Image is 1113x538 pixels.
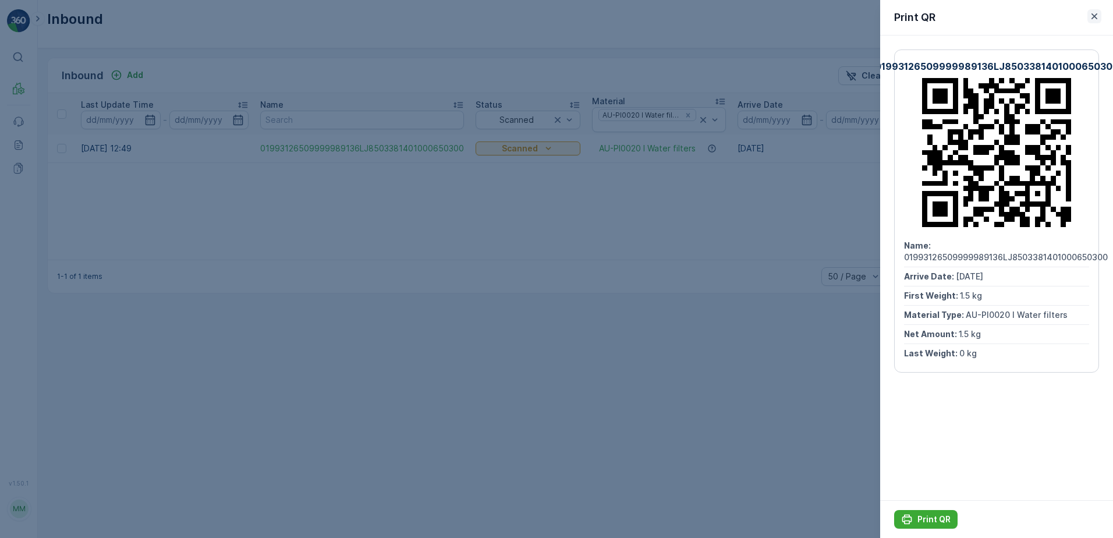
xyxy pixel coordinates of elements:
span: Arrive Date : [10,210,62,220]
span: Name : [10,191,38,201]
span: 1.5 kg [66,229,88,239]
span: Material Type : [10,249,72,259]
span: Material Type : [904,310,966,320]
span: 0 kg [65,287,83,297]
span: Arrive Date : [904,271,956,281]
span: Net Amount : [10,268,65,278]
p: 01993126509999989136LJ8503381401000650300 [434,10,678,24]
span: 1.5 kg [959,329,981,339]
span: [DATE] [62,210,89,220]
span: Name : [904,240,933,250]
span: 1.5 kg [960,291,982,300]
button: Print QR [894,510,958,529]
p: Print QR [894,9,935,26]
span: [DATE] [956,271,983,281]
p: Print QR [917,514,951,525]
span: 1.5 kg [65,268,87,278]
span: AU-PI0020 I Water filters [966,310,1068,320]
span: Last Weight : [10,287,65,297]
span: 01993126509999989136LJ8503381401000650300 [904,252,1108,262]
span: First Weight : [904,291,960,300]
span: 0 kg [959,348,977,358]
span: Last Weight : [904,348,959,358]
span: First Weight : [10,229,66,239]
span: 01993126509999989136LJ8503381401000650300 [38,191,242,201]
span: AU-PI0020 I Water filters [72,249,173,259]
span: Net Amount : [904,329,959,339]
